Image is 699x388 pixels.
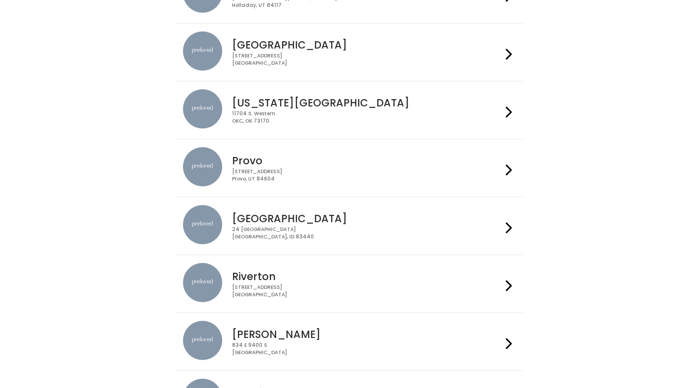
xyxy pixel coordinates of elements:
[183,89,222,129] img: preloved location
[183,321,222,360] img: preloved location
[232,226,502,240] div: 24 [GEOGRAPHIC_DATA] [GEOGRAPHIC_DATA], ID 83440
[183,263,222,302] img: preloved location
[232,271,502,282] h4: Riverton
[232,329,502,340] h4: [PERSON_NAME]
[183,321,516,362] a: preloved location [PERSON_NAME] 834 E 9400 S[GEOGRAPHIC_DATA]
[232,155,502,166] h4: Provo
[232,97,502,108] h4: [US_STATE][GEOGRAPHIC_DATA]
[232,39,502,51] h4: [GEOGRAPHIC_DATA]
[232,110,502,125] div: 11704 S. Western OKC, OK 73170
[183,89,516,131] a: preloved location [US_STATE][GEOGRAPHIC_DATA] 11704 S. WesternOKC, OK 73170
[232,284,502,298] div: [STREET_ADDRESS] [GEOGRAPHIC_DATA]
[232,52,502,67] div: [STREET_ADDRESS] [GEOGRAPHIC_DATA]
[232,342,502,356] div: 834 E 9400 S [GEOGRAPHIC_DATA]
[183,205,516,247] a: preloved location [GEOGRAPHIC_DATA] 24 [GEOGRAPHIC_DATA][GEOGRAPHIC_DATA], ID 83440
[232,168,502,182] div: [STREET_ADDRESS] Provo, UT 84604
[183,263,516,305] a: preloved location Riverton [STREET_ADDRESS][GEOGRAPHIC_DATA]
[183,31,222,71] img: preloved location
[232,213,502,224] h4: [GEOGRAPHIC_DATA]
[183,205,222,244] img: preloved location
[183,31,516,73] a: preloved location [GEOGRAPHIC_DATA] [STREET_ADDRESS][GEOGRAPHIC_DATA]
[183,147,516,189] a: preloved location Provo [STREET_ADDRESS]Provo, UT 84604
[183,147,222,186] img: preloved location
